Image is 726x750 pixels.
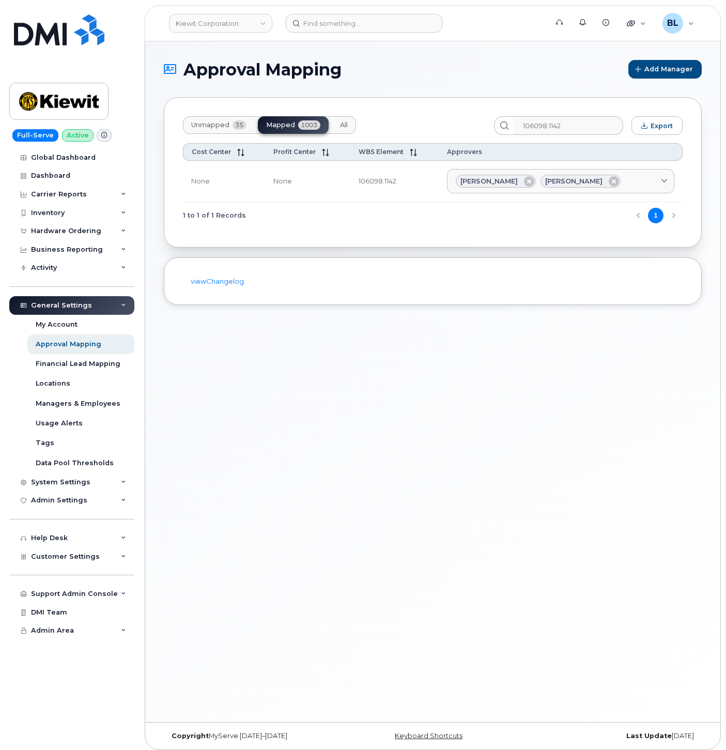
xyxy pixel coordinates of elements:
input: Search... [514,116,623,135]
button: Export [631,116,683,135]
td: 106098.1142 [350,161,439,203]
span: 1 to 1 of 1 Records [183,208,246,223]
iframe: Messenger Launcher [681,705,718,742]
span: Export [651,122,673,130]
div: MyServe [DATE]–[DATE] [164,732,343,740]
a: Keyboard Shortcuts [395,732,462,740]
a: [PERSON_NAME][PERSON_NAME] [447,169,674,194]
span: All [340,121,348,129]
span: Profit Center [273,148,316,156]
td: None [265,161,350,203]
span: [PERSON_NAME] [460,176,518,186]
button: Page 1 [648,208,663,223]
a: viewChangelog [191,277,244,285]
span: WBS Element [359,148,404,156]
span: 35 [233,120,246,130]
span: Unmapped [191,121,229,129]
div: [DATE] [522,732,702,740]
strong: Copyright [172,732,209,740]
td: None [183,161,265,203]
span: [PERSON_NAME] [545,176,603,186]
span: Approvers [447,148,482,156]
span: Cost Center [192,148,231,156]
span: Approval Mapping [183,60,342,79]
button: Add Manager [628,60,702,79]
strong: Last Update [626,732,672,740]
span: Add Manager [644,64,693,74]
